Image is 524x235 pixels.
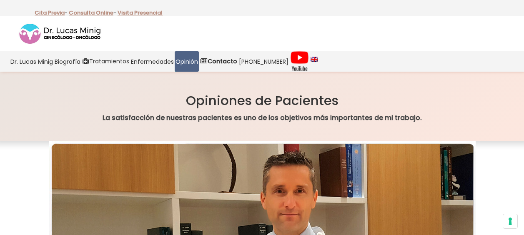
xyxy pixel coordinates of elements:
img: language english [311,57,318,62]
p: - [69,7,116,18]
a: [PHONE_NUMBER] [238,51,289,72]
span: Opinión [176,57,198,66]
a: Cita Previa [35,9,65,17]
strong: Contacto [208,57,237,65]
span: Biografía [55,57,80,66]
a: Biografía [54,51,81,72]
img: Videos Youtube Ginecología [290,51,309,72]
p: - [35,7,68,18]
strong: La satisfacción de nuestras pacientes es uno de los objetivos más importantes de mi trabajo. [103,113,422,122]
a: Consulta Online [69,9,113,17]
a: Opinión [175,51,199,72]
a: Contacto [199,51,238,72]
a: language english [310,51,319,72]
span: [PHONE_NUMBER] [239,57,288,66]
a: Videos Youtube Ginecología [289,51,310,72]
a: Visita Presencial [118,9,163,17]
span: Enfermedades [131,57,174,66]
a: Tratamientos [81,51,130,72]
a: Enfermedades [130,51,175,72]
span: Tratamientos [89,57,129,66]
span: Dr. Lucas Minig [10,57,53,66]
button: Sus preferencias de consentimiento para tecnologías de seguimiento [503,214,517,228]
a: Dr. Lucas Minig [10,51,54,72]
